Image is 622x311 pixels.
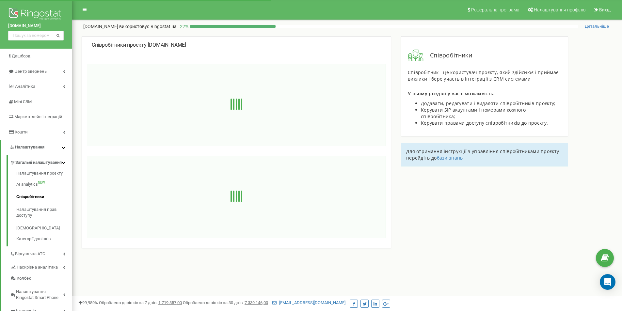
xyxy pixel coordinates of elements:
[10,246,72,260] a: Віртуальна АТС
[14,99,32,104] span: Mini CRM
[16,191,72,203] a: Співробітники
[15,130,28,134] span: Кошти
[92,42,147,48] span: Співробітники проєкту
[177,23,190,30] p: 22 %
[16,222,72,235] a: [DEMOGRAPHIC_DATA]
[16,234,72,242] a: Категорії дзвінків
[15,145,44,149] span: Налаштування
[245,300,268,305] u: 7 339 146,00
[8,23,64,29] a: [DOMAIN_NAME]
[534,7,585,12] span: Налаштування профілю
[421,100,556,106] span: Додавати, редагувати і видаляти співробітників проєкту;
[10,284,72,303] a: Налаштування Ringostat Smart Phone
[17,275,31,282] span: Колбек
[437,155,463,161] a: бази знань
[421,120,548,126] span: Керувати правами доступу співробітників до проєкту.
[14,69,47,74] span: Центр звернень
[1,140,72,155] a: Налаштування
[423,51,472,60] span: Співробітники
[272,300,345,305] a: [EMAIL_ADDRESS][DOMAIN_NAME]
[16,203,72,222] a: Налаштування прав доступу
[92,41,381,49] div: [DOMAIN_NAME]
[15,160,62,166] span: Загальні налаштування
[119,24,177,29] span: використовує Ringostat на
[78,300,98,305] span: 99,989%
[10,155,72,168] a: Загальні налаштування
[408,90,495,97] span: У цьому розділі у вас є можливість:
[17,264,58,270] span: Наскрізна аналітика
[600,274,615,290] div: Open Intercom Messenger
[10,273,72,284] a: Колбек
[15,84,35,89] span: Аналiтика
[99,300,182,305] span: Оброблено дзвінків за 7 днів :
[83,23,177,30] p: [DOMAIN_NAME]
[12,54,30,58] span: Дашборд
[8,7,64,23] img: Ringostat logo
[8,31,64,40] input: Пошук за номером
[158,300,182,305] u: 1 719 357,00
[421,107,526,119] span: Керувати SIP акаунтами і номерами кожного співробітника;
[408,69,558,82] span: Співробітник - це користувач проєкту, який здійснює і приймає виклики і бере участь в інтеграції ...
[16,289,63,301] span: Налаштування Ringostat Smart Phone
[183,300,268,305] span: Оброблено дзвінків за 30 днів :
[599,7,611,12] span: Вихід
[585,24,609,29] span: Детальніше
[15,251,45,257] span: Віртуальна АТС
[16,170,72,178] a: Налаштування проєкту
[10,259,72,273] a: Наскрізна аналітика
[16,178,72,191] a: AI analyticsNEW
[14,114,62,119] span: Маркетплейс інтеграцій
[471,7,519,12] span: Реферальна програма
[406,148,559,161] span: Для отримання інструкції з управління співробітниками проєкту перейдіть до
